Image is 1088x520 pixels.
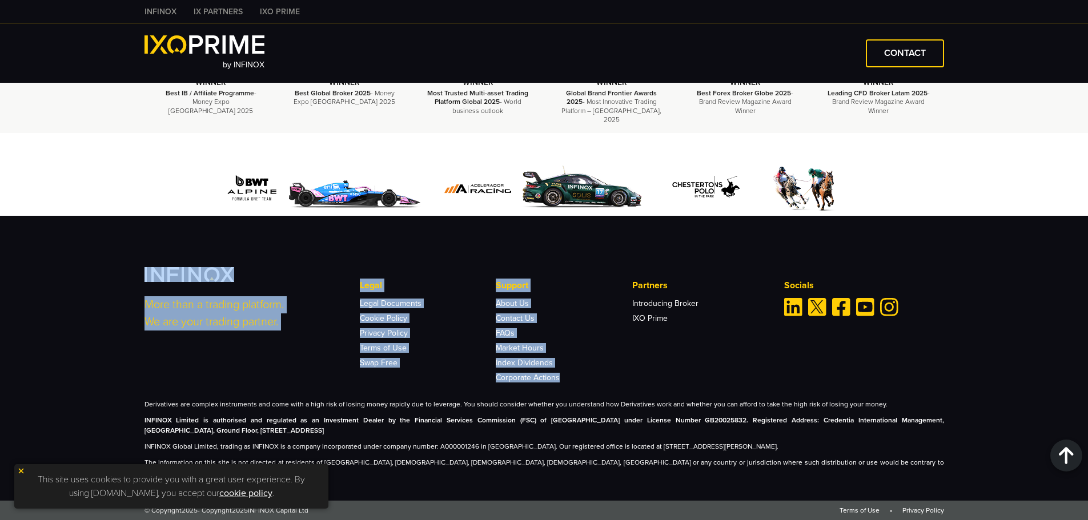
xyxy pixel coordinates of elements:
[496,313,535,323] a: Contact Us
[566,89,657,106] strong: Global Brand Frontier Awards 2025
[232,506,248,514] span: 2025
[840,506,880,514] a: Terms of Use
[144,296,344,330] p: More than a trading platform. We are your trading partner.
[808,298,826,316] a: Twitter
[195,78,226,87] strong: WINNER
[866,39,944,67] a: CONTACT
[828,89,928,97] strong: Leading CFD Broker Latam 2025
[881,506,901,514] span: •
[832,298,850,316] a: Facebook
[632,313,668,323] a: IXO Prime
[185,6,251,18] a: IX PARTNERS
[360,343,407,353] a: Terms of Use
[496,358,553,368] a: Index Dividends
[144,399,944,409] p: Derivatives are complex instruments and come with a high risk of losing money rapidly due to leve...
[496,343,544,353] a: Market Hours
[182,506,198,514] span: 2025
[863,78,894,87] strong: WINNER
[329,78,360,87] strong: WINNER
[159,89,264,115] p: - Money Expo [GEOGRAPHIC_DATA] 2025
[856,298,874,316] a: Youtube
[144,457,944,478] p: The information on this site is not directed at residents of [GEOGRAPHIC_DATA], [DEMOGRAPHIC_DATA...
[427,89,528,106] strong: Most Trusted Multi-asset Trading Platform Global 2025
[596,78,627,87] strong: WINNER
[697,89,791,97] strong: Best Forex Broker Globe 2025
[223,60,264,70] span: by INFINOX
[496,279,632,292] p: Support
[360,328,408,338] a: Privacy Policy
[880,298,898,316] a: Instagram
[693,89,798,115] p: - Brand Review Magazine Award Winner
[292,89,397,106] p: - Money Expo [GEOGRAPHIC_DATA] 2025
[144,35,265,71] a: by INFINOX
[902,506,944,514] a: Privacy Policy
[360,279,496,292] p: Legal
[463,78,493,87] strong: WINNER
[559,89,664,124] p: - Most Innovative Trading Platform – [GEOGRAPHIC_DATA], 2025
[136,6,185,18] a: INFINOX
[632,299,698,308] a: Introducing Broker
[295,89,371,97] strong: Best Global Broker 2025
[360,313,407,323] a: Cookie Policy
[251,6,308,18] a: IXO PRIME
[219,487,272,499] a: cookie policy
[360,299,421,308] a: Legal Documents
[17,467,25,475] img: yellow close icon
[144,416,944,434] strong: INFINOX Limited is authorised and regulated as an Investment Dealer by the Financial Services Com...
[730,78,761,87] strong: WINNER
[20,470,323,503] p: This site uses cookies to provide you with a great user experience. By using [DOMAIN_NAME], you a...
[496,373,560,382] a: Corporate Actions
[144,505,308,515] span: © Copyright - Copyright INFINOX Capital Ltd
[632,279,768,292] p: Partners
[144,441,944,452] p: INFINOX Global Limited, trading as INFINOX is a company incorporated under company number: A00000...
[496,299,529,308] a: About Us
[360,358,398,368] a: Swap Free
[166,89,254,97] strong: Best IB / Affiliate Programme
[826,89,931,115] p: - Brand Review Magazine Award Winner
[784,298,802,316] a: Linkedin
[496,328,515,338] a: FAQs
[784,279,944,292] p: Socials
[425,89,531,115] p: - World business outlook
